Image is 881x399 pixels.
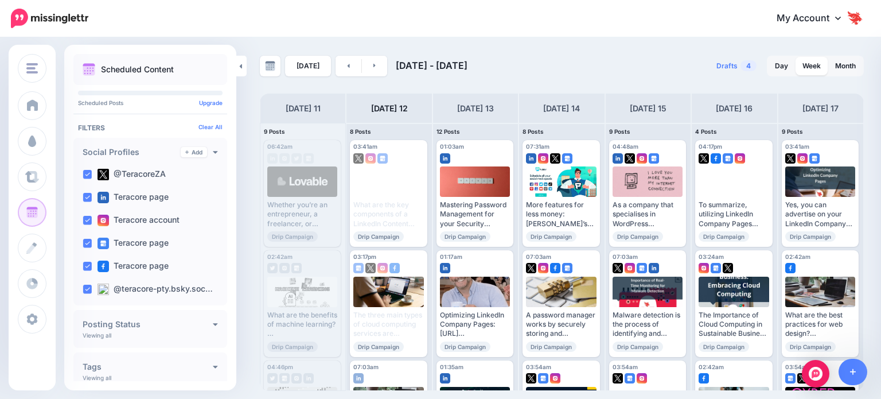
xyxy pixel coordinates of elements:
div: What are the key components of a LinkedIn Content Strategy? Read the full article: Increasing Eng... [353,200,423,228]
h4: Social Profiles [83,148,181,156]
img: twitter-square.png [613,263,623,273]
img: instagram-square.png [637,373,647,383]
img: twitter-square.png [526,373,536,383]
div: Mastering Password Management for your Security ▸ [URL] #Bitwarden #LastPass #Password #Developme... [440,200,510,228]
span: 03:54am [526,363,551,370]
h4: [DATE] 14 [543,102,580,115]
span: 03:54am [785,363,810,370]
img: twitter-square.png [785,153,796,164]
span: 07:03am [353,363,379,370]
span: [DATE] - [DATE] [396,60,467,71]
span: Drip Campaign [613,342,663,352]
img: twitter-square.png [526,263,536,273]
img: calendar-grey-darker.png [265,61,275,71]
div: Yes, you can advertise on your LinkedIn Company Page by using LinkedIn's advertising tools to cre... [785,200,855,228]
img: twitter-square.png [365,263,376,273]
span: Drip Campaign [526,231,576,242]
img: google_business-grey-square.png [303,153,314,164]
img: twitter-grey-square.png [267,263,278,273]
img: facebook-square.png [785,263,796,273]
img: google_business-square.png [785,373,796,383]
img: twitter-square.png [613,373,623,383]
span: 4 [740,60,757,71]
img: instagram-square.png [637,153,647,164]
span: 01:35am [440,363,463,370]
img: linkedin-square.png [98,192,109,203]
img: google_business-grey-square.png [291,263,302,273]
p: Scheduled Posts [78,100,223,106]
span: Drafts [716,63,738,69]
h4: [DATE] 12 [371,102,408,115]
img: facebook-square.png [711,153,721,164]
p: Viewing all [83,332,111,339]
span: 4 Posts [695,128,717,135]
img: google_business-grey-square.png [279,373,290,383]
h4: [DATE] 16 [716,102,753,115]
img: twitter-grey-square.png [267,373,278,383]
img: linkedin-square.png [649,263,659,273]
span: Drip Campaign [699,231,749,242]
img: instagram-grey-square.png [279,263,290,273]
div: To summarize, utilizing LinkedIn Company Pages successfully necessitates a methodical approach th... [699,200,769,228]
img: google_business-square.png [637,263,647,273]
span: 03:41am [785,143,809,150]
a: Week [796,57,828,75]
a: Upgrade [199,99,223,106]
a: Add [181,147,207,157]
span: 03:24am [699,253,724,260]
span: 07:03am [526,253,551,260]
span: 04:46pm [267,363,293,370]
img: facebook-square.png [98,261,109,272]
span: 12 Posts [436,128,460,135]
h4: Filters [78,123,223,132]
a: Month [828,57,863,75]
img: linkedin-square.png [353,373,364,383]
img: instagram-square.png [365,153,376,164]
span: Drip Campaign [267,231,318,242]
img: twitter-square.png [797,373,808,383]
span: 03:17pm [353,253,376,260]
img: google_business-square.png [711,263,721,273]
a: Drafts4 [710,56,763,76]
img: instagram-square.png [98,215,109,226]
img: linkedin-square.png [440,153,450,164]
span: Drip Campaign [353,231,404,242]
img: google_business-square.png [377,153,388,164]
img: instagram-square.png [538,153,548,164]
img: facebook-square.png [699,373,709,383]
img: google_business-square.png [809,153,820,164]
a: My Account [765,5,864,33]
span: 01:03am [440,143,464,150]
span: Drip Campaign [526,342,576,352]
label: Teracore page [98,192,169,203]
div: The Importance of Cloud Computing in Sustainable Business Practices Read more 👉 [URL] #GoogleDriv... [699,311,769,339]
h4: Tags [83,363,213,371]
span: 02:42am [785,253,810,260]
img: twitter-grey-square.png [291,153,302,164]
span: 9 Posts [264,128,285,135]
img: instagram-grey-square.png [279,153,290,164]
span: 04:17pm [699,143,722,150]
img: instagram-grey-square.png [291,373,302,383]
div: As a company that specialises in WordPress development and managed hosting, we know how important... [613,200,683,228]
img: google_business-square.png [562,153,572,164]
img: twitter-square.png [699,153,709,164]
label: Teracore account [98,215,180,226]
label: @teracore-pty.bsky.soc… [98,284,213,295]
h4: [DATE] 13 [457,102,494,115]
img: google_business-square.png [625,373,635,383]
span: 07:03am [613,253,638,260]
span: 01:17am [440,253,462,260]
span: 8 Posts [350,128,371,135]
span: 03:54am [613,363,638,370]
div: What are the benefits of machine learning? Read the full article: Revolutionizing Industries with... [267,311,337,339]
img: menu.png [26,63,38,73]
h4: Posting Status [83,320,213,328]
img: facebook-square.png [550,263,560,273]
img: instagram-square.png [538,263,548,273]
p: Viewing all [83,374,111,381]
img: twitter-square.png [98,169,109,180]
label: Teracore page [98,261,169,272]
img: instagram-square.png [735,153,745,164]
img: instagram-square.png [797,153,808,164]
